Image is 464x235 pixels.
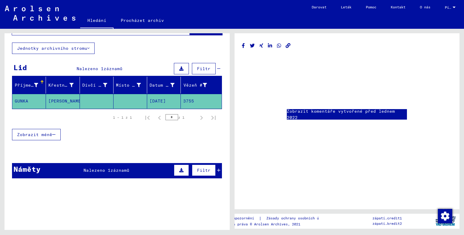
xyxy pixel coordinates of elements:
div: Lid [14,62,27,73]
button: Poslední stránka [208,112,220,123]
button: Sdílet na Twitteru [249,42,256,49]
img: Arolsen_neg.svg [5,6,75,21]
p: zápatí.kredit2 [372,221,402,226]
a: Procházet archiv [114,13,171,28]
button: Sdílet na WhatsApp [276,42,282,49]
mat-cell: [PERSON_NAME] [46,94,80,109]
button: Další stránka [196,112,208,123]
p: zápatí.credit1 [372,216,402,221]
mat-header-cell: Place of Birth [114,77,147,94]
mat-header-cell: First Name [46,77,80,94]
div: Vězeň # [183,80,214,90]
div: Dívčí jméno [82,80,115,90]
span: Filtr [197,168,211,173]
button: Filtr [192,165,216,176]
font: Křestní jméno [48,82,83,88]
img: Změnit souhlas [438,209,452,223]
span: Písmeno n [445,5,451,10]
button: Sdílet na Xing [258,42,265,49]
button: Sdílet na LinkedIn [267,42,273,49]
button: Jednotky archivního stromu [12,43,95,54]
a: Zásady ochrany osobních údajů [262,215,335,222]
a: Hledání [80,13,114,29]
span: Nalezeno 1 [77,66,104,71]
font: Dívčí jméno [82,82,112,88]
button: Filtr [192,63,216,74]
img: yv_logo.png [434,213,457,228]
font: | [259,215,262,222]
mat-header-cell: Maiden Name [80,77,114,94]
mat-header-cell: Prisoner # [181,77,221,94]
div: Datum narození [150,80,182,90]
mat-header-cell: Last Name [12,77,46,94]
span: Nalezeno 1 [83,168,111,173]
button: Sdílet na Facebooku [240,42,247,49]
mat-cell: [DATE] [147,94,181,109]
span: záznamů [104,66,123,71]
mat-header-cell: Date of Birth [147,77,181,94]
font: Místo narození [116,82,154,88]
font: Jednotky archivního stromu [17,46,87,51]
div: Náměty [14,164,41,174]
a: Zobrazit komentáře vytvořené před lednem 2022 [287,108,407,121]
a: Právní upozornění [218,215,259,222]
font: z 1 [178,115,184,120]
font: Datum narození [150,82,187,88]
button: Předchozí stránka [153,112,165,123]
div: Místo narození [116,80,148,90]
p: Autorská práva © Arolsen Archives, 2021 [218,222,335,227]
mat-cell: GUNKA [12,94,46,109]
mat-cell: 3755 [181,94,221,109]
button: První stránka [141,112,153,123]
font: Příjmení [15,82,36,88]
span: Zobrazit méně [17,132,52,137]
span: záznamů [111,168,129,173]
button: Kopírovat odkaz [285,42,291,49]
font: Vězeň # [183,82,202,88]
span: Filtr [197,66,211,71]
div: Křestní jméno [48,80,81,90]
div: Příjmení [15,80,46,90]
button: Zobrazit méně [12,129,61,140]
div: 1 – 1 z 1 [113,115,132,120]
